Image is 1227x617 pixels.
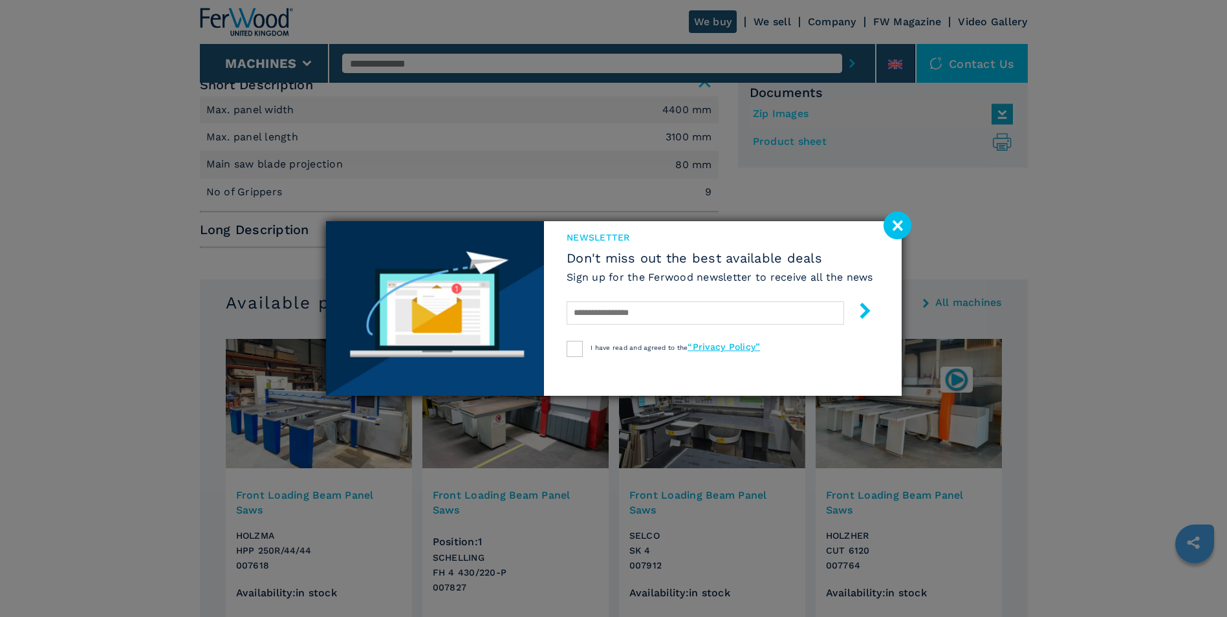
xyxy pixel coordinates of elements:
[591,344,760,351] span: I have read and agreed to the
[844,298,873,328] button: submit-button
[326,221,545,396] img: Newsletter image
[688,341,760,352] a: “Privacy Policy”
[567,231,873,244] span: newsletter
[567,250,873,266] span: Don't miss out the best available deals
[567,270,873,285] h6: Sign up for the Ferwood newsletter to receive all the news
